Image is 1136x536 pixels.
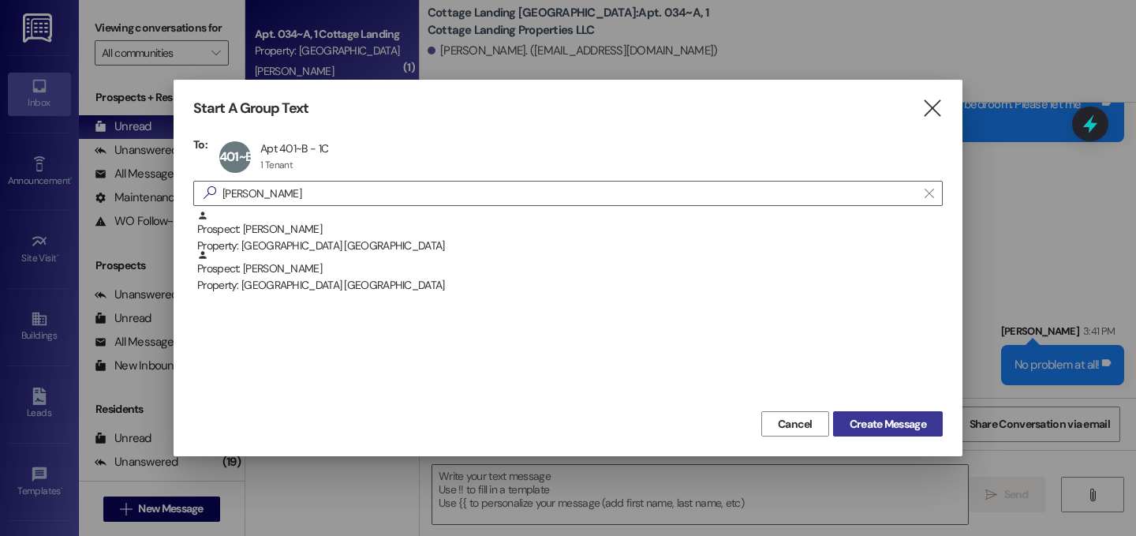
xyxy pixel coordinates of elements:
[197,238,943,254] div: Property: [GEOGRAPHIC_DATA] [GEOGRAPHIC_DATA]
[193,249,943,289] div: Prospect: [PERSON_NAME]Property: [GEOGRAPHIC_DATA] [GEOGRAPHIC_DATA]
[761,411,829,437] button: Cancel
[833,411,943,437] button: Create Message
[778,416,813,433] span: Cancel
[222,182,917,204] input: Search for any contact or apartment
[193,137,207,152] h3: To:
[260,141,328,156] div: Apt 401~B - 1C
[193,99,308,118] h3: Start A Group Text
[917,182,942,205] button: Clear text
[197,185,222,201] i: 
[921,100,943,117] i: 
[197,277,943,294] div: Property: [GEOGRAPHIC_DATA] [GEOGRAPHIC_DATA]
[193,210,943,249] div: Prospect: [PERSON_NAME]Property: [GEOGRAPHIC_DATA] [GEOGRAPHIC_DATA]
[197,249,943,294] div: Prospect: [PERSON_NAME]
[219,148,252,165] span: 401~B
[197,210,943,255] div: Prospect: [PERSON_NAME]
[850,416,926,433] span: Create Message
[260,159,293,171] div: 1 Tenant
[925,187,933,200] i: 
